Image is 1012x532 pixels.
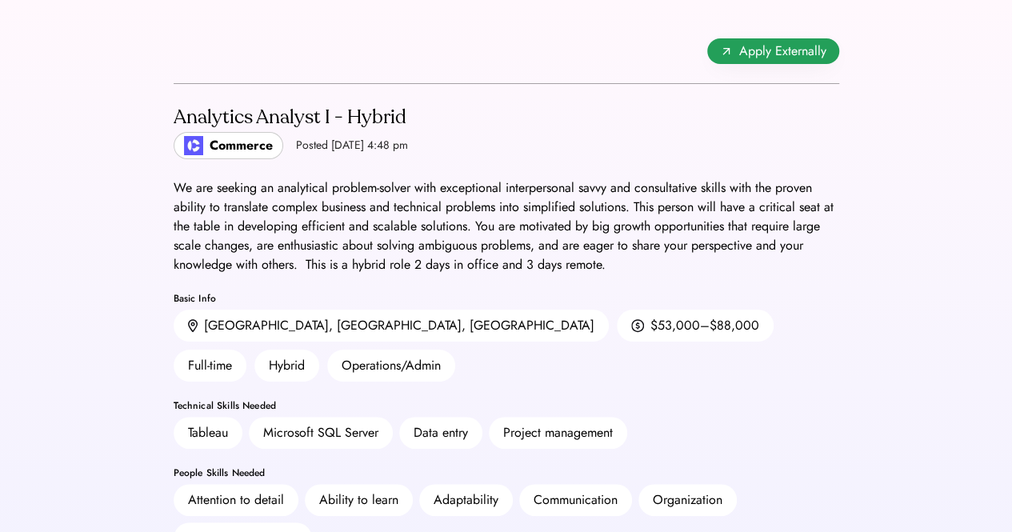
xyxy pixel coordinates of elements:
div: Organization [653,490,722,510]
span: Apply Externally [739,42,826,61]
div: Project management [503,423,613,442]
div: $53,000–$88,000 [650,316,759,335]
div: Adaptability [434,490,498,510]
div: Tableau [188,423,228,442]
div: Technical Skills Needed [174,401,839,410]
img: location.svg [188,319,198,333]
div: Basic Info [174,294,839,303]
img: money.svg [631,318,644,333]
div: Data entry [414,423,468,442]
div: Analytics Analyst I - Hybrid [174,105,408,130]
div: Operations/Admin [327,350,455,382]
button: Apply Externally [707,38,839,64]
div: Microsoft SQL Server [263,423,378,442]
div: Communication [534,490,618,510]
div: [GEOGRAPHIC_DATA], [GEOGRAPHIC_DATA], [GEOGRAPHIC_DATA] [204,316,594,335]
div: Attention to detail [188,490,284,510]
div: Ability to learn [319,490,398,510]
div: Posted [DATE] 4:48 pm [296,138,408,154]
div: We are seeking an analytical problem-solver with exceptional interpersonal savvy and consultative... [174,178,839,274]
div: Hybrid [254,350,319,382]
div: Full-time [174,350,246,382]
div: People Skills Needed [174,468,839,478]
div: Commerce [210,136,273,155]
img: poweredbycommerce_logo.jpeg [184,136,203,155]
